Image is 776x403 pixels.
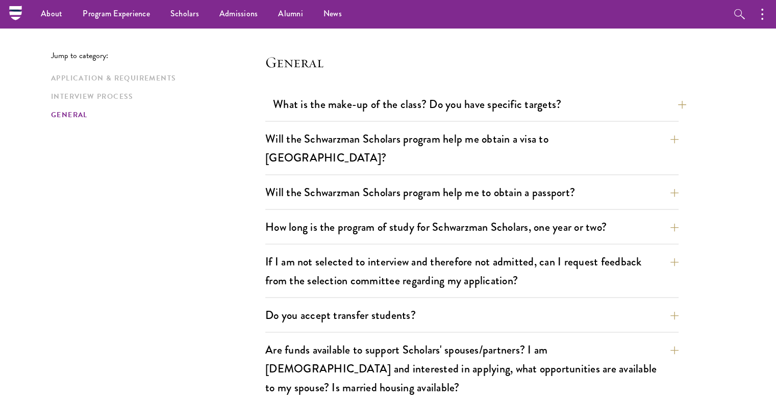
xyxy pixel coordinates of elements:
[51,73,259,84] a: Application & Requirements
[51,110,259,120] a: General
[265,216,679,238] button: How long is the program of study for Schwarzman Scholars, one year or two?
[265,304,679,327] button: Do you accept transfer students?
[51,91,259,102] a: Interview Process
[51,51,265,60] p: Jump to category:
[265,338,679,399] button: Are funds available to support Scholars' spouses/partners? I am [DEMOGRAPHIC_DATA] and interested...
[265,181,679,204] button: Will the Schwarzman Scholars program help me to obtain a passport?
[265,52,679,72] h4: General
[273,93,686,116] button: What is the make-up of the class? Do you have specific targets?
[265,250,679,292] button: If I am not selected to interview and therefore not admitted, can I request feedback from the sel...
[265,127,679,169] button: Will the Schwarzman Scholars program help me obtain a visa to [GEOGRAPHIC_DATA]?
